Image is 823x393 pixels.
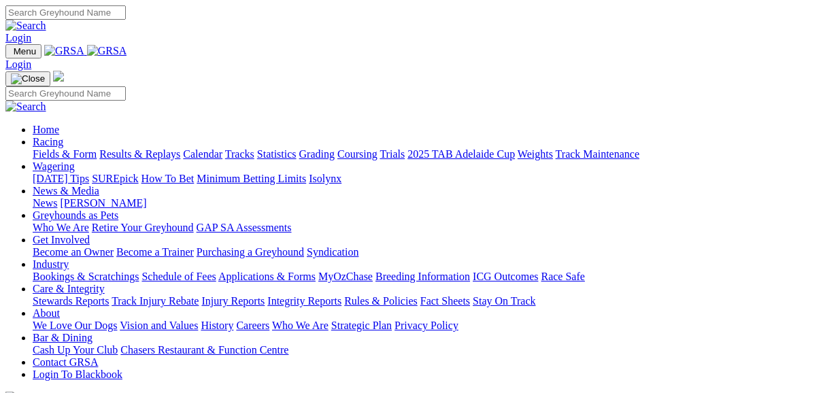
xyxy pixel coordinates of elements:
[33,234,90,245] a: Get Involved
[183,148,222,160] a: Calendar
[33,148,818,160] div: Racing
[33,320,117,331] a: We Love Our Dogs
[33,160,75,172] a: Wagering
[33,344,818,356] div: Bar & Dining
[33,173,818,185] div: Wagering
[518,148,553,160] a: Weights
[380,148,405,160] a: Trials
[53,71,64,82] img: logo-grsa-white.png
[33,197,818,209] div: News & Media
[33,197,57,209] a: News
[14,46,36,56] span: Menu
[309,173,341,184] a: Isolynx
[344,295,418,307] a: Rules & Policies
[473,271,538,282] a: ICG Outcomes
[225,148,254,160] a: Tracks
[99,148,180,160] a: Results & Replays
[33,185,99,196] a: News & Media
[33,136,63,148] a: Racing
[5,71,50,86] button: Toggle navigation
[33,246,114,258] a: Become an Owner
[33,344,118,356] a: Cash Up Your Club
[5,32,31,44] a: Login
[5,101,46,113] img: Search
[11,73,45,84] img: Close
[33,295,109,307] a: Stewards Reports
[141,271,216,282] a: Schedule of Fees
[120,344,288,356] a: Chasers Restaurant & Function Centre
[407,148,515,160] a: 2025 TAB Adelaide Cup
[33,271,139,282] a: Bookings & Scratchings
[120,320,198,331] a: Vision and Values
[33,173,89,184] a: [DATE] Tips
[44,45,84,57] img: GRSA
[60,197,146,209] a: [PERSON_NAME]
[33,283,105,294] a: Care & Integrity
[5,58,31,70] a: Login
[197,246,304,258] a: Purchasing a Greyhound
[33,148,97,160] a: Fields & Form
[197,222,292,233] a: GAP SA Assessments
[337,148,377,160] a: Coursing
[201,295,265,307] a: Injury Reports
[541,271,584,282] a: Race Safe
[257,148,297,160] a: Statistics
[420,295,470,307] a: Fact Sheets
[318,271,373,282] a: MyOzChase
[33,209,118,221] a: Greyhounds as Pets
[33,356,98,368] a: Contact GRSA
[236,320,269,331] a: Careers
[87,45,127,57] img: GRSA
[201,320,233,331] a: History
[33,369,122,380] a: Login To Blackbook
[92,173,138,184] a: SUREpick
[33,246,818,258] div: Get Involved
[5,20,46,32] img: Search
[5,86,126,101] input: Search
[92,222,194,233] a: Retire Your Greyhound
[33,332,93,343] a: Bar & Dining
[116,246,194,258] a: Become a Trainer
[33,320,818,332] div: About
[33,222,818,234] div: Greyhounds as Pets
[112,295,199,307] a: Track Injury Rebate
[33,307,60,319] a: About
[33,222,89,233] a: Who We Are
[33,258,69,270] a: Industry
[556,148,639,160] a: Track Maintenance
[33,124,59,135] a: Home
[218,271,316,282] a: Applications & Forms
[272,320,329,331] a: Who We Are
[375,271,470,282] a: Breeding Information
[141,173,195,184] a: How To Bet
[307,246,358,258] a: Syndication
[331,320,392,331] a: Strategic Plan
[33,271,818,283] div: Industry
[5,5,126,20] input: Search
[197,173,306,184] a: Minimum Betting Limits
[33,295,818,307] div: Care & Integrity
[299,148,335,160] a: Grading
[267,295,341,307] a: Integrity Reports
[394,320,458,331] a: Privacy Policy
[5,44,41,58] button: Toggle navigation
[473,295,535,307] a: Stay On Track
